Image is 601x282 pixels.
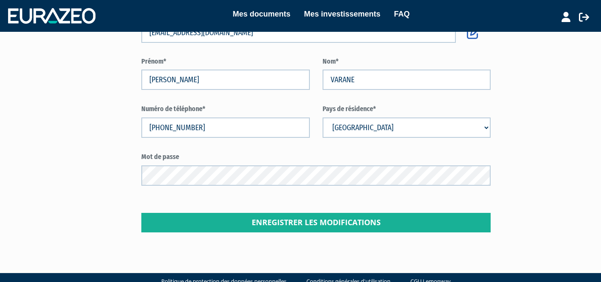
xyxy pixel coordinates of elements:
[141,213,491,232] button: Enregistrer les modifications
[394,8,410,20] a: FAQ
[141,152,491,162] label: Mot de passe
[141,104,310,114] label: Numéro de téléphone*
[304,8,380,20] a: Mes investissements
[141,70,310,90] input: Prénom
[8,8,95,23] img: 1732889491-logotype_eurazeo_blanc_rvb.png
[323,70,491,90] input: Nom
[141,117,310,138] input: Numéro de téléphone
[323,104,491,114] label: Pays de résidence*
[141,22,456,43] input: Adresse email
[141,57,310,67] label: Prénom*
[233,8,290,20] a: Mes documents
